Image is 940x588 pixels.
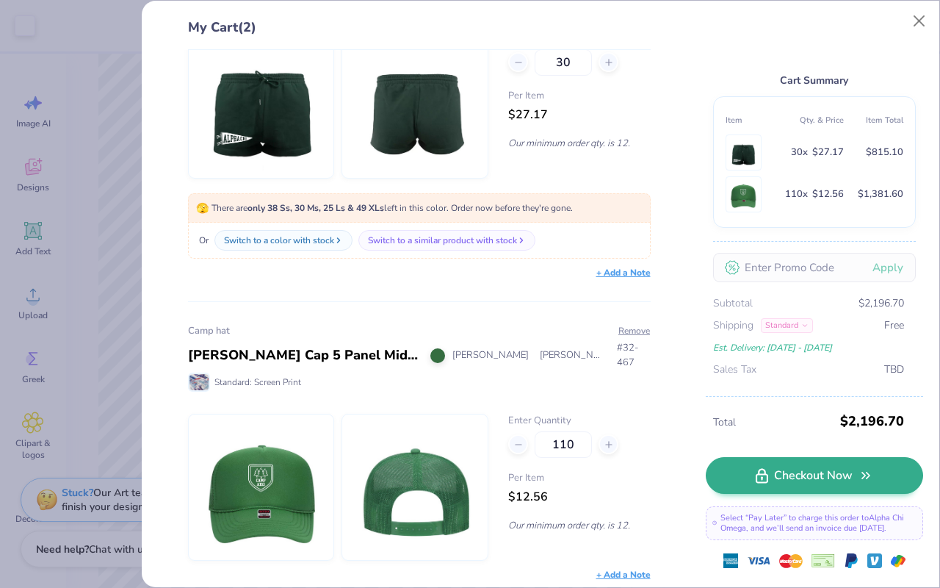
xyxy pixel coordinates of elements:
a: Checkout Now [706,457,923,494]
th: Item Total [844,109,903,132]
span: Sales Tax [713,362,756,378]
div: Switch to a color with stock [224,234,334,247]
strong: only 38 Ss, 30 Ms, 25 Ls & 49 XLs [247,202,384,214]
span: 🫣 [196,201,209,215]
img: cheque [811,553,835,568]
img: Otto Cap 32-467 [355,415,475,560]
div: + Add a Note [596,266,651,279]
span: Per Item [508,89,650,104]
span: $27.17 [508,107,548,123]
img: Venmo [867,553,882,568]
img: Paypal [844,553,858,568]
img: Otto Cap 32-467 [729,177,758,212]
span: $2,196.70 [858,295,904,312]
span: $1,381.60 [858,186,903,203]
div: Select “Pay Later” to charge this order to Alpha Chi Omega , and we’ll send an invoice due [DATE]. [706,506,923,540]
input: Enter Promo Code [713,253,916,282]
span: Free [884,318,904,334]
span: 30 x [791,144,808,161]
div: Switch to a similar product with stock [368,234,517,247]
span: [PERSON_NAME] [452,348,529,363]
button: Switch to a similar product with stock [358,230,535,251]
span: Or [196,234,209,247]
span: TBD [884,362,904,378]
img: Otto Cap 32-467 [201,415,321,560]
span: [PERSON_NAME] [540,348,606,363]
img: visa [747,549,770,573]
span: $12.56 [508,489,548,505]
th: Qty. & Price [784,109,844,132]
div: Cart Summary [713,72,916,89]
img: master-card [779,549,803,573]
span: Per Item [508,471,650,486]
span: Shipping [713,318,753,334]
img: express [723,553,738,568]
img: Fresh Prints FP16 [355,32,475,178]
th: Item [726,109,785,132]
span: Total [713,415,836,431]
span: $815.10 [866,144,903,161]
div: Est. Delivery: [DATE] - [DATE] [713,340,904,356]
img: Fresh Prints FP16 [201,32,321,178]
div: Camp hat [188,324,651,339]
img: Fresh Prints FP16 [729,135,758,170]
input: – – [535,49,592,76]
p: Our minimum order qty. is 12. [508,519,650,532]
span: $27.17 [812,144,844,161]
p: Our minimum order qty. is 12. [508,137,650,150]
img: Standard: Screen Print [189,374,209,390]
div: My Cart (2) [188,18,651,50]
label: Enter Quantity [508,414,650,429]
span: # 32-467 [617,341,651,370]
span: There are left in this color. Order now before they're gone. [196,202,573,214]
span: 110 x [785,186,808,203]
span: $12.56 [812,186,844,203]
span: Standard: Screen Print [214,376,301,389]
button: Close [905,7,933,35]
div: Standard [761,318,813,333]
div: + Add a Note [596,568,651,581]
img: GPay [891,553,905,568]
div: [PERSON_NAME] Cap 5 Panel Mid Profile Mesh Back Trucker Hat [188,345,419,365]
button: Switch to a color with stock [214,230,352,251]
span: $2,196.70 [840,408,904,434]
input: – – [535,431,592,458]
span: Subtotal [713,295,753,312]
button: Remove [618,324,651,337]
